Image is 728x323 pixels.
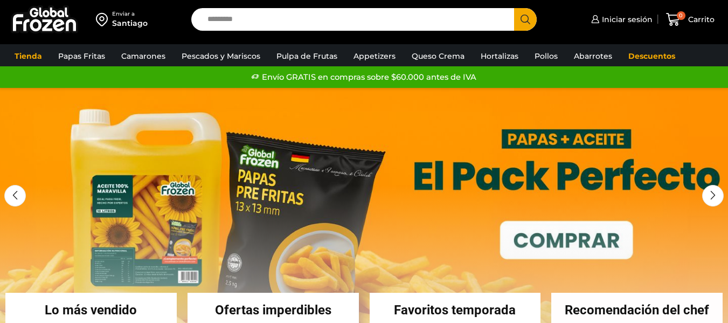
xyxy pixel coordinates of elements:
a: Pulpa de Frutas [271,46,343,66]
h2: Lo más vendido [5,304,177,317]
a: 0 Carrito [663,7,717,32]
a: Descuentos [623,46,681,66]
a: Appetizers [348,46,401,66]
a: Iniciar sesión [588,9,653,30]
button: Search button [514,8,537,31]
img: address-field-icon.svg [96,10,112,29]
a: Camarones [116,46,171,66]
a: Hortalizas [475,46,524,66]
a: Queso Crema [406,46,470,66]
a: Pescados y Mariscos [176,46,266,66]
a: Papas Fritas [53,46,110,66]
div: Previous slide [4,185,26,207]
a: Tienda [9,46,47,66]
h2: Favoritos temporada [370,304,541,317]
span: Carrito [685,14,715,25]
h2: Recomendación del chef [551,304,723,317]
a: Abarrotes [568,46,618,66]
span: 0 [677,11,685,20]
div: Santiago [112,18,148,29]
span: Iniciar sesión [599,14,653,25]
h2: Ofertas imperdibles [188,304,359,317]
div: Enviar a [112,10,148,18]
a: Pollos [529,46,563,66]
div: Next slide [702,185,724,207]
